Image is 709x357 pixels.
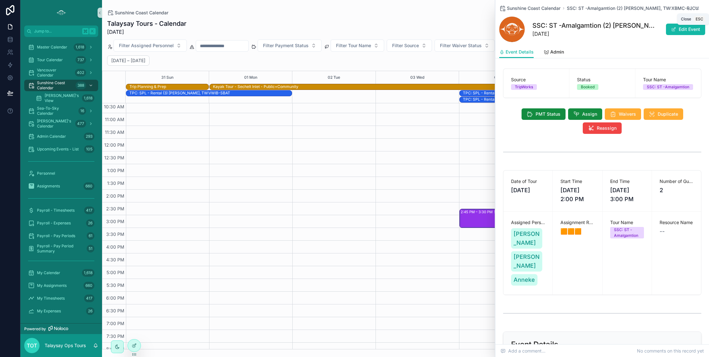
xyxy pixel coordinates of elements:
[213,84,298,89] div: Kayak Tour - Sechelt Inlet - Public+Community
[550,49,564,55] span: Admin
[514,252,540,270] span: [PERSON_NAME]
[78,107,86,115] div: 16
[24,280,98,291] a: My Assignments660
[37,296,65,301] span: My Timesheets
[582,111,597,117] span: Assign
[514,275,535,284] span: Anneke
[24,305,98,317] a: My Expenses26
[463,90,566,96] div: TPC: SPL - Rental (2) Peggy Lee, TW:APSG-WTBR
[34,29,80,34] span: Jump to...
[76,82,86,89] div: 388
[532,21,657,30] h1: SSC: ST -Amalgamtion (2) [PERSON_NAME], TW:XBMC-RJCU
[86,307,94,315] div: 26
[511,76,561,83] span: Source
[24,230,98,242] a: Payroll - Pay Periods61
[37,68,72,78] span: Vancouver Calendar
[82,94,94,102] div: 1,618
[501,348,545,354] span: Add a comment...
[113,40,187,52] button: Select Button
[328,71,340,84] button: 02 Tue
[511,274,537,286] a: Anneke
[244,71,257,84] div: 01 Mon
[560,186,594,204] span: [DATE] 2:00 PM
[560,178,594,185] span: Start Time
[440,42,482,49] span: Filter Waiver Status
[24,180,98,192] a: Assignments660
[37,244,84,254] span: Payroll - Pay Period Summary
[392,42,419,49] span: Filter Source
[105,244,126,250] span: 4:00 PM
[129,91,230,96] div: TPC: SPL - Rental (3) [PERSON_NAME], TW:VWIB-SBAT
[506,49,534,55] span: Event Details
[129,90,230,96] div: TPC: SPL - Rental (3) Elea Hardy-Charbonnier, TW:VWIB-SBAT
[560,227,594,236] span: 🟧🟧🟧
[24,293,98,304] a: My Timesheets417
[263,42,309,49] span: Filter Payment Status
[24,326,46,331] span: Powered by
[107,28,186,36] span: [DATE]
[24,131,98,142] a: Admin Calendar293
[24,67,98,78] a: Vancouver Calendar402
[560,219,594,226] span: Assignment Review
[643,76,693,83] span: Tour Name
[660,186,693,195] span: 2
[494,71,507,84] div: 04 Thu
[597,125,617,131] span: Reassign
[511,178,545,185] span: Date of Tour
[24,168,98,179] a: Personnel
[105,270,126,275] span: 5:00 PM
[507,5,560,11] span: Sunshine Coast Calendar
[605,108,641,120] button: Waivers
[86,219,94,227] div: 26
[75,120,86,127] div: 477
[644,108,683,120] button: Duplicate
[37,270,60,275] span: My Calendar
[37,283,67,288] span: My Assignments
[614,227,640,238] div: SSC: ST -Amalgamtion
[90,29,95,34] span: K
[115,10,168,16] span: Sunshine Coast Calendar
[463,97,565,102] div: TPC: SPL - Rental (2) [PERSON_NAME], TW:IPMY-YMQH
[103,155,126,160] span: 12:30 PM
[24,25,98,37] button: Jump to...K
[84,133,94,140] div: 293
[24,105,98,117] a: Sea-To-Sky Calendar16
[610,178,644,185] span: End Time
[75,69,86,76] div: 402
[129,84,166,89] div: Trip Planning & Prep
[105,308,126,313] span: 6:30 PM
[511,219,545,226] span: Assigned Personnel
[522,108,566,120] button: PMT Status
[511,251,542,272] a: [PERSON_NAME]
[37,184,60,189] span: Assignments
[20,37,102,323] div: scrollable content
[161,71,173,84] button: 31 Sun
[37,134,66,139] span: Admin Calendar
[102,104,126,109] span: 10:30 AM
[647,84,689,90] div: SSC: ST -Amalgamtion
[106,168,126,173] span: 1:00 PM
[37,233,75,238] span: Payroll - Pay Periods
[20,323,102,334] a: Powered by
[105,295,126,301] span: 6:00 PM
[435,40,495,52] button: Select Button
[24,41,98,53] a: Master Calendar1,618
[660,219,693,226] span: Resource Name
[581,84,595,90] div: Booked
[577,76,627,83] span: Status
[463,97,565,102] div: TPC: SPL - Rental (2) Peggy Lee, TW:IPMY-YMQH
[336,42,371,49] span: Filter Tour Name
[610,186,644,204] span: [DATE] 3:00 PM
[499,5,560,11] a: Sunshine Coast Calendar
[105,282,126,288] span: 5:30 PM
[511,228,542,249] a: [PERSON_NAME]
[511,339,558,350] h2: Event Details
[37,309,61,314] span: My Expenses
[514,229,540,247] span: [PERSON_NAME]
[681,17,691,22] span: Close
[567,5,698,11] a: SSC: ST -Amalgamtion (2) [PERSON_NAME], TW:XBMC-RJCU
[105,257,126,262] span: 4:30 PM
